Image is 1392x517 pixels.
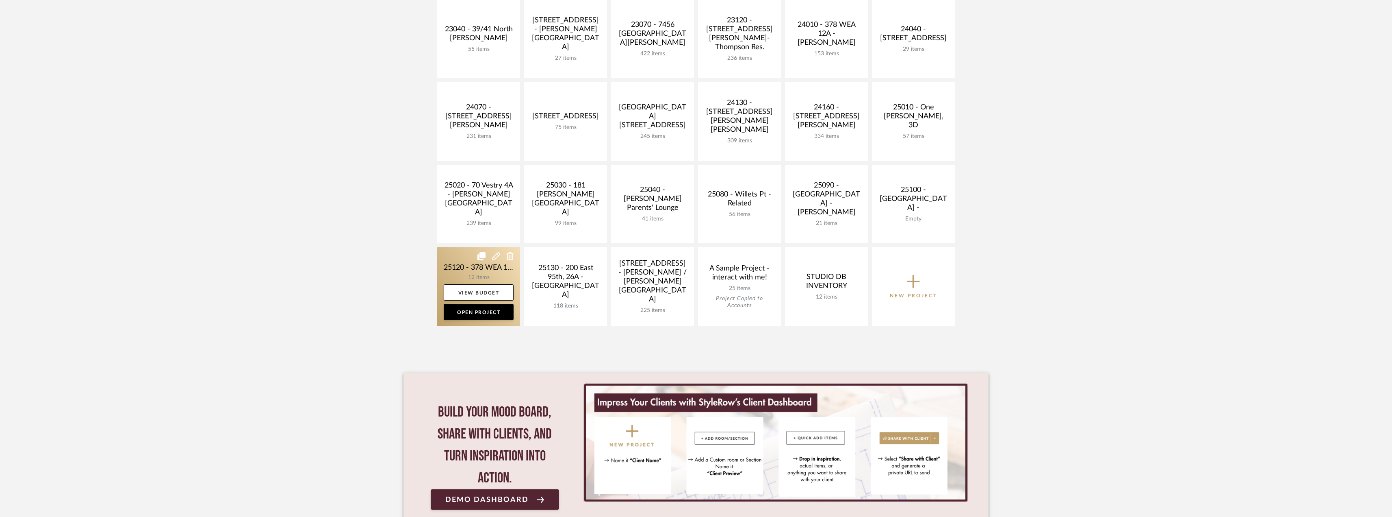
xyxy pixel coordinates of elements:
[531,124,601,131] div: 75 items
[618,20,687,50] div: 23070 - 7456 [GEOGRAPHIC_DATA][PERSON_NAME]
[531,181,601,220] div: 25030 - 181 [PERSON_NAME][GEOGRAPHIC_DATA]
[431,489,559,510] a: Demo Dashboard
[878,103,948,133] div: 25010 - One [PERSON_NAME], 3D
[586,386,965,500] img: StyleRow_Client_Dashboard_Banner__1_.png
[618,307,687,314] div: 225 items
[791,103,861,133] div: 24160 - [STREET_ADDRESS][PERSON_NAME]
[791,181,861,220] div: 25090 - [GEOGRAPHIC_DATA] - [PERSON_NAME]
[705,285,774,292] div: 25 items
[791,220,861,227] div: 21 items
[618,133,687,140] div: 245 items
[705,98,774,137] div: 24130 - [STREET_ADDRESS][PERSON_NAME][PERSON_NAME]
[618,216,687,223] div: 41 items
[878,46,948,53] div: 29 items
[705,295,774,309] div: Project Copied to Accounts
[872,247,955,326] button: New Project
[791,273,861,294] div: STUDIO DB INVENTORY
[878,25,948,46] div: 24040 - [STREET_ADDRESS]
[618,185,687,216] div: 25040 - [PERSON_NAME] Parents' Lounge
[791,133,861,140] div: 334 items
[531,303,601,310] div: 118 items
[445,496,529,504] span: Demo Dashboard
[444,284,514,301] a: View Budget
[531,55,601,62] div: 27 items
[444,25,514,46] div: 23040 - 39/41 North [PERSON_NAME]
[878,133,948,140] div: 57 items
[583,384,968,502] div: 0
[531,112,601,124] div: [STREET_ADDRESS]
[444,220,514,227] div: 239 items
[791,20,861,50] div: 24010 - 378 WEA 12A - [PERSON_NAME]
[705,190,774,211] div: 25080 - Willets Pt - Related
[431,401,559,489] div: Build your mood board, share with clients, and turn inspiration into action.
[531,220,601,227] div: 99 items
[878,216,948,223] div: Empty
[531,264,601,303] div: 25130 - 200 East 95th, 26A - [GEOGRAPHIC_DATA]
[618,259,687,307] div: [STREET_ADDRESS] - [PERSON_NAME] / [PERSON_NAME][GEOGRAPHIC_DATA]
[444,304,514,320] a: Open Project
[890,292,937,300] p: New Project
[444,133,514,140] div: 231 items
[444,103,514,133] div: 24070 - [STREET_ADDRESS][PERSON_NAME]
[705,137,774,144] div: 309 items
[444,46,514,53] div: 55 items
[444,181,514,220] div: 25020 - 70 Vestry 4A - [PERSON_NAME][GEOGRAPHIC_DATA]
[791,294,861,301] div: 12 items
[705,16,774,55] div: 23120 - [STREET_ADDRESS][PERSON_NAME]-Thompson Res.
[618,103,687,133] div: [GEOGRAPHIC_DATA][STREET_ADDRESS]
[705,55,774,62] div: 236 items
[878,185,948,216] div: 25100 - [GEOGRAPHIC_DATA] -
[791,50,861,57] div: 153 items
[705,211,774,218] div: 56 items
[531,16,601,55] div: [STREET_ADDRESS] - [PERSON_NAME][GEOGRAPHIC_DATA]
[618,50,687,57] div: 422 items
[705,264,774,285] div: A Sample Project - interact with me!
